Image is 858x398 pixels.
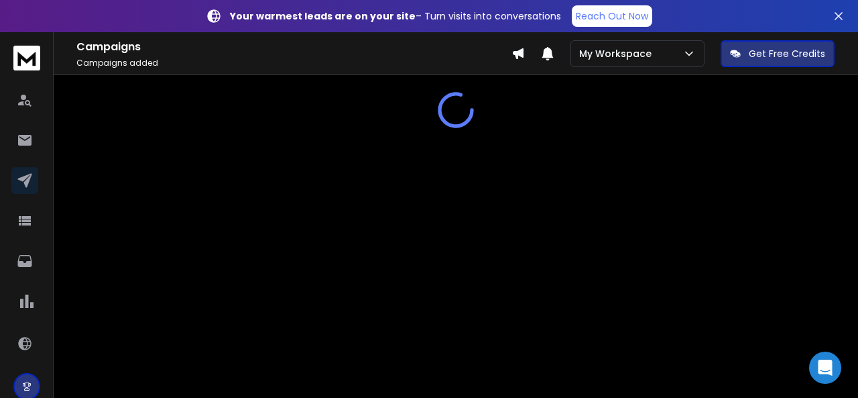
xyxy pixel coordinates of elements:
strong: Your warmest leads are on your site [230,9,416,23]
p: Get Free Credits [749,47,825,60]
p: Reach Out Now [576,9,648,23]
a: Reach Out Now [572,5,652,27]
p: My Workspace [579,47,657,60]
img: logo [13,46,40,70]
div: Open Intercom Messenger [809,352,841,384]
button: Get Free Credits [721,40,835,67]
p: Campaigns added [76,58,511,68]
h1: Campaigns [76,39,511,55]
p: – Turn visits into conversations [230,9,561,23]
